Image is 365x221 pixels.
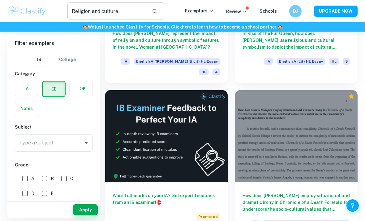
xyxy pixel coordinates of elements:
[1,24,364,30] h6: We just launched Clastify for Schools. Click to learn how to become a school partner.
[134,58,220,65] span: English A ([PERSON_NAME] & Lit) HL Essay
[51,175,54,182] span: B
[82,139,91,147] button: Open
[43,82,65,96] button: EE
[113,30,220,51] h6: How does [PERSON_NAME] represent the impact of religion and culture through symbolic features in ...
[59,52,76,67] button: College
[31,175,34,182] span: A
[277,58,325,65] span: English A (Lit) HL Essay
[213,69,220,75] span: 4
[264,58,273,65] span: IA
[243,30,350,51] h6: In Kiss of the Fur Queen, how does [PERSON_NAME] use religious and cultural symbolism to depict t...
[7,5,47,17] img: Clastify logo
[156,200,161,205] span: 🎯
[105,90,228,182] img: Thumbnail
[73,204,98,215] button: Apply
[314,6,358,17] button: UPGRADE NOW
[346,199,359,212] button: Help and Feedback
[343,58,350,65] span: 5
[15,81,38,96] button: IA
[329,58,339,65] span: HL
[70,81,92,96] button: TOK
[277,24,283,29] span: 🏫
[260,9,277,14] a: Schools
[113,192,220,206] h6: Want full marks on your IA ? Get expert feedback from an IB examiner!
[121,58,130,65] span: IA
[15,124,93,130] h6: Subject
[348,93,354,99] div: Premium
[15,101,38,116] button: Notes
[185,7,214,14] p: Exemplars
[182,24,191,29] a: here
[67,2,147,20] input: Search for any exemplars...
[7,35,100,52] h6: Filter exemplars
[243,192,350,213] h6: How does [PERSON_NAME] employ situational and dramatic irony in Chronicle of a Death Foretold to ...
[199,69,209,75] span: HL
[70,175,73,182] span: C
[289,5,302,17] button: DJ
[32,52,47,67] button: IB
[31,190,34,197] span: D
[292,8,299,15] h6: DJ
[51,190,54,197] span: E
[226,8,247,15] p: Review
[83,24,88,29] span: 🏫
[196,213,220,220] span: Promoted
[15,70,93,77] h6: Category
[15,161,93,168] h6: Grade
[32,52,76,67] div: Filter type choice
